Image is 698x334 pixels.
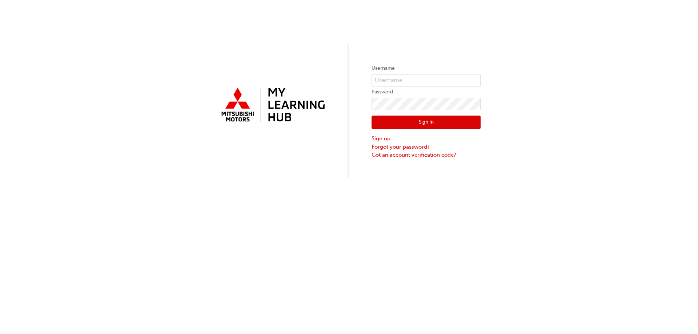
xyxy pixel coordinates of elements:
label: Username [372,64,481,73]
a: Sign up [372,134,481,143]
label: Password [372,88,481,96]
a: Got an account verification code? [372,151,481,159]
input: Username [372,74,481,86]
button: Sign In [372,116,481,129]
img: mmal [217,85,326,126]
a: Forgot your password? [372,143,481,151]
